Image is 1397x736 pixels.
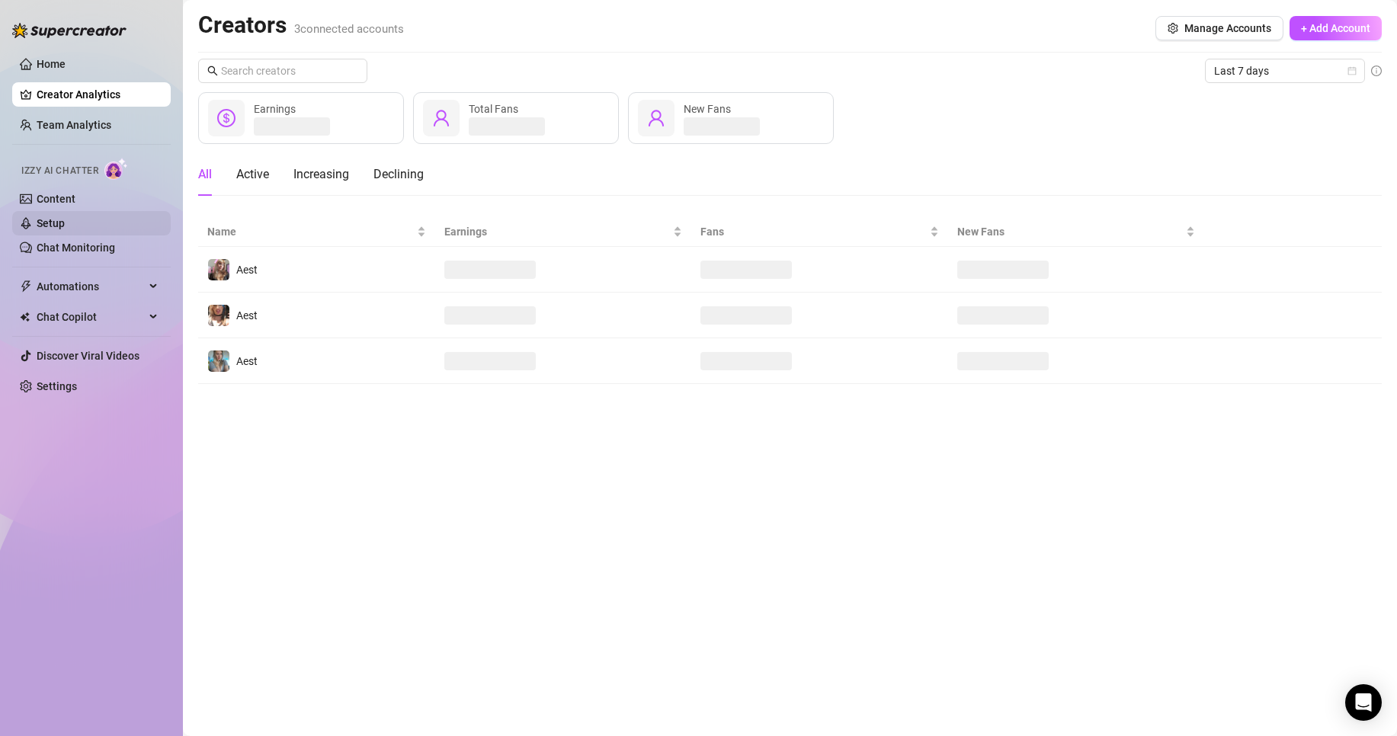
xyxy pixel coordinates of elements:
[1184,22,1271,34] span: Manage Accounts
[444,223,670,240] span: Earnings
[293,165,349,184] div: Increasing
[948,217,1205,247] th: New Fans
[198,217,435,247] th: Name
[207,66,218,76] span: search
[1168,23,1178,34] span: setting
[435,217,691,247] th: Earnings
[432,109,450,127] span: user
[37,274,145,299] span: Automations
[208,305,229,326] img: Aest
[104,158,128,180] img: AI Chatter
[207,223,414,240] span: Name
[37,242,115,254] a: Chat Monitoring
[20,280,32,293] span: thunderbolt
[37,58,66,70] a: Home
[373,165,424,184] div: Declining
[1214,59,1356,82] span: Last 7 days
[37,305,145,329] span: Chat Copilot
[217,109,236,127] span: dollar-circle
[1371,66,1382,76] span: info-circle
[37,380,77,392] a: Settings
[1347,66,1357,75] span: calendar
[198,11,404,40] h2: Creators
[12,23,127,38] img: logo-BBDzfeDw.svg
[37,193,75,205] a: Content
[957,223,1184,240] span: New Fans
[20,312,30,322] img: Chat Copilot
[1301,22,1370,34] span: + Add Account
[21,164,98,178] span: Izzy AI Chatter
[469,103,518,115] span: Total Fans
[37,217,65,229] a: Setup
[198,165,212,184] div: All
[700,223,926,240] span: Fans
[1290,16,1382,40] button: + Add Account
[208,350,229,372] img: Aest
[294,22,404,36] span: 3 connected accounts
[37,82,159,107] a: Creator Analytics
[221,62,346,79] input: Search creators
[37,119,111,131] a: Team Analytics
[236,165,269,184] div: Active
[208,259,229,280] img: Aest
[691,217,947,247] th: Fans
[236,264,258,276] span: Aest
[1155,16,1283,40] button: Manage Accounts
[1345,684,1382,721] div: Open Intercom Messenger
[236,355,258,367] span: Aest
[684,103,731,115] span: New Fans
[37,350,139,362] a: Discover Viral Videos
[647,109,665,127] span: user
[236,309,258,322] span: Aest
[254,103,296,115] span: Earnings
